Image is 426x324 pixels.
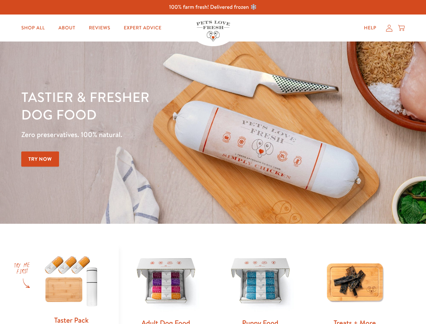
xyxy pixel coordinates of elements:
a: About [53,21,81,35]
a: Reviews [83,21,115,35]
a: Help [359,21,382,35]
p: Zero preservatives. 100% natural. [21,129,277,141]
a: Shop All [16,21,50,35]
img: Pets Love Fresh [196,21,230,41]
a: Try Now [21,152,59,167]
h1: Tastier & fresher dog food [21,88,277,123]
a: Expert Advice [118,21,167,35]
